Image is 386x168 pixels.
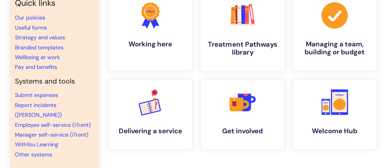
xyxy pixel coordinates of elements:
[109,80,192,149] a: Delivering a service
[15,131,88,138] a: Manager self-service (iTrent)
[298,40,371,56] h4: Managing a team, building or budget
[15,24,47,31] a: Useful forms
[206,127,279,135] h4: Get involved
[15,63,57,71] a: Pay and benefits
[15,77,94,86] h4: Systems and tools
[205,40,280,57] h4: Treatment Pathways library
[293,80,376,149] a: Welcome Hub
[15,44,63,51] a: Branded templates
[114,40,187,48] h4: Working here
[298,127,371,135] h4: Welcome Hub
[15,151,52,158] a: Other systems
[201,80,284,149] a: Get involved
[15,54,60,61] a: Wellbeing at work
[15,121,91,129] a: Employee self-service (iTrent)
[15,141,58,148] a: WithYou Learning
[114,127,187,135] h4: Delivering a service
[15,14,45,21] a: Our policies
[15,34,65,41] a: Strategy and values
[15,102,62,119] a: Report incidents ([PERSON_NAME])
[15,91,58,99] a: Submit expenses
